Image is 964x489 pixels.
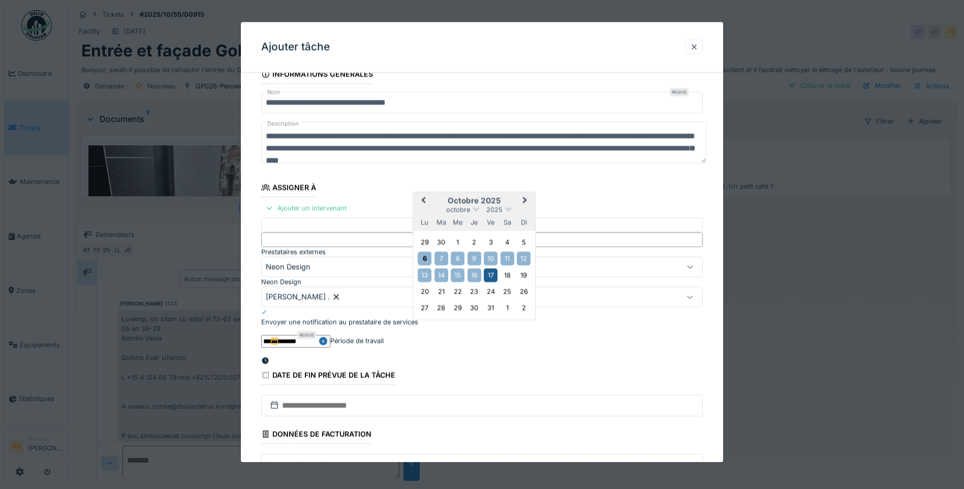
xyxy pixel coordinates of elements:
div: [PERSON_NAME] . [266,292,341,303]
label: Nom [265,88,282,97]
div: Choose mardi 21 octobre 2025 [434,285,448,298]
div: Choose jeudi 9 octobre 2025 [468,252,481,265]
div: jeudi [468,216,481,229]
div: Choose dimanche 19 octobre 2025 [517,268,531,282]
label: Prestataires externes [261,247,326,257]
button: Close [319,335,330,348]
div: Assigner à [261,180,316,198]
div: Choose samedi 1 novembre 2025 [501,301,514,315]
div: Envoyer une notification au prestataire de services [261,317,418,327]
div: Choose mercredi 29 octobre 2025 [451,301,464,315]
div: samedi [501,216,514,229]
div: Choose jeudi 2 octobre 2025 [468,235,481,249]
div: Requis [297,331,316,339]
div: lundi [418,216,431,229]
div: Choose mardi 14 octobre 2025 [434,268,448,282]
div: Choose vendredi 31 octobre 2025 [484,301,497,315]
div: Choose jeudi 16 octobre 2025 [468,268,481,282]
div: Choose mardi 30 septembre 2025 [434,235,448,249]
div: Choose mardi 7 octobre 2025 [434,252,448,265]
div: Choose dimanche 26 octobre 2025 [517,285,531,298]
div: Informations générales [261,67,373,84]
div: Choose jeudi 23 octobre 2025 [468,285,481,298]
div: Choose mercredi 22 octobre 2025 [451,285,464,298]
div: Vos données de facturation [266,459,376,470]
label: Neon Design [261,277,301,287]
button: Previous Month [414,193,430,209]
div: Choose mercredi 8 octobre 2025 [451,252,464,265]
div: mardi [434,216,448,229]
div: Neon Design [266,261,310,272]
div: Choose samedi 18 octobre 2025 [501,268,514,282]
span: octobre [446,206,470,213]
div: Choose samedi 11 octobre 2025 [501,252,514,265]
div: Choose vendredi 17 octobre 2025 [484,268,497,282]
div: Ajouter un intervenant [261,202,351,216]
div: Choose dimanche 2 novembre 2025 [517,301,531,315]
div: Choose lundi 20 octobre 2025 [418,285,431,298]
h2: octobre 2025 [413,196,535,205]
div: Requis [670,88,689,96]
div: Choose dimanche 5 octobre 2025 [517,235,531,249]
div: mercredi [451,216,464,229]
div: Choose vendredi 24 octobre 2025 [484,285,497,298]
div: Choose vendredi 10 octobre 2025 [484,252,497,265]
div: Date de fin prévue de la tâche [261,368,395,385]
div: Choose dimanche 12 octobre 2025 [517,252,531,265]
div: Choose mardi 28 octobre 2025 [434,301,448,315]
div: Choose samedi 25 octobre 2025 [501,285,514,298]
div: Choose mercredi 15 octobre 2025 [451,268,464,282]
div: Choose lundi 13 octobre 2025 [418,268,431,282]
label: Période de travail [330,336,384,346]
div: Choose lundi 27 octobre 2025 [418,301,431,315]
span: 2025 [486,206,503,213]
div: Choose mercredi 1 octobre 2025 [451,235,464,249]
div: Choose lundi 29 septembre 2025 [418,235,431,249]
div: Choose vendredi 3 octobre 2025 [484,235,497,249]
div: Données de facturation [261,426,371,444]
div: Choose jeudi 30 octobre 2025 [468,301,481,315]
div: dimanche [517,216,531,229]
div: Choose lundi 6 octobre 2025 [418,252,431,265]
div: vendredi [484,216,497,229]
div: Month octobre, 2025 [417,234,532,316]
h3: Ajouter tâche [261,41,330,53]
div: Choose samedi 4 octobre 2025 [501,235,514,249]
button: Next Month [518,193,534,209]
label: Description [265,117,301,130]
